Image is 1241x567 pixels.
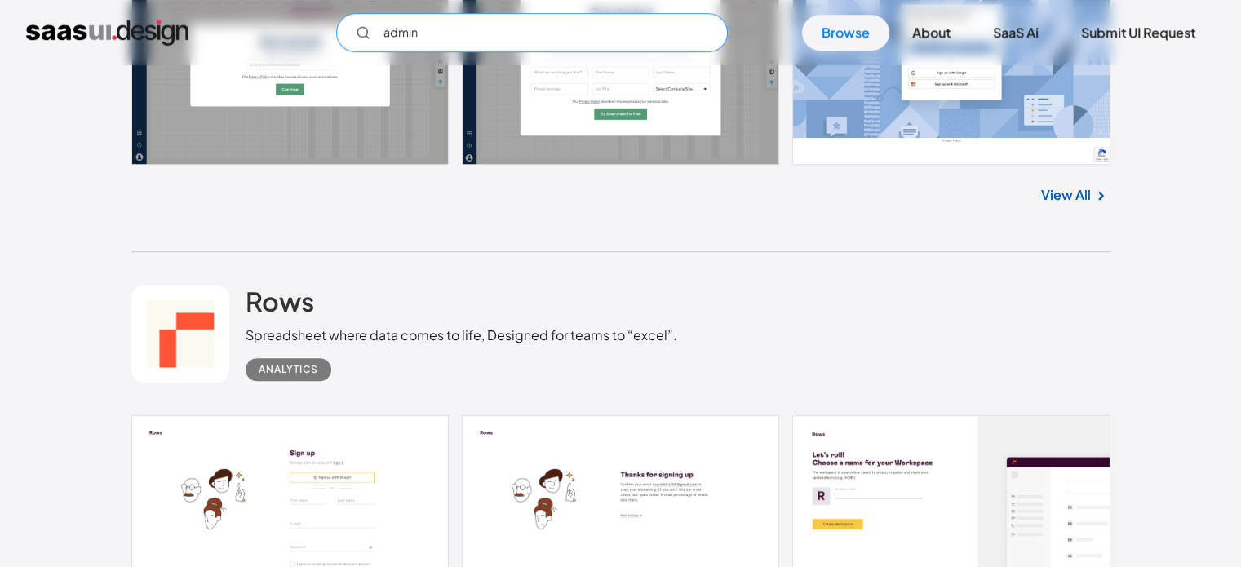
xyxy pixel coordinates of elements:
[336,13,728,52] input: Search UI designs you're looking for...
[1041,185,1091,205] a: View All
[1061,15,1215,51] a: Submit UI Request
[893,15,970,51] a: About
[246,285,314,326] a: Rows
[259,360,318,379] div: Analytics
[26,20,188,46] a: home
[246,285,314,317] h2: Rows
[336,13,728,52] form: Email Form
[246,326,677,345] div: Spreadsheet where data comes to life, Designed for teams to “excel”.
[973,15,1058,51] a: SaaS Ai
[802,15,889,51] a: Browse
